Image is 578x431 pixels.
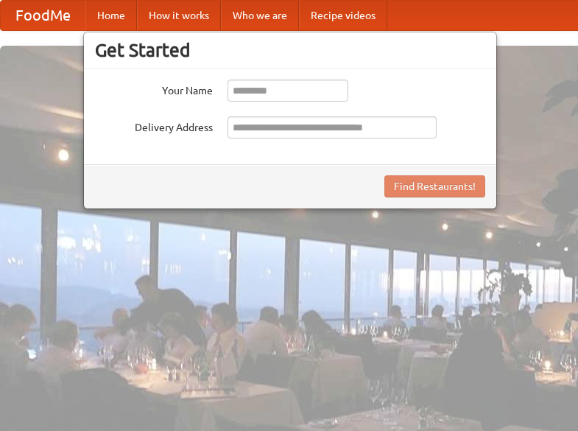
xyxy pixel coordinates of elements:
[85,1,137,30] a: Home
[299,1,387,30] a: Recipe videos
[95,116,213,135] label: Delivery Address
[1,1,85,30] a: FoodMe
[95,39,485,61] h3: Get Started
[384,175,485,197] button: Find Restaurants!
[137,1,221,30] a: How it works
[95,80,213,98] label: Your Name
[221,1,299,30] a: Who we are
